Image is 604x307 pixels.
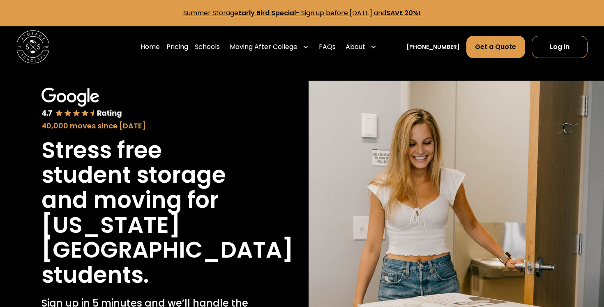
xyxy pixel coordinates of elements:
div: About [346,42,365,52]
h1: students. [41,263,149,288]
img: Google 4.7 star rating [41,88,122,119]
a: Get a Quote [466,36,525,58]
a: Schools [195,35,220,58]
h1: Stress free student storage and moving for [41,138,254,213]
strong: Early Bird Special [238,8,296,18]
h1: [US_STATE][GEOGRAPHIC_DATA] [41,213,293,263]
img: Storage Scholars main logo [16,30,49,63]
a: Home [141,35,160,58]
a: Pricing [166,35,188,58]
div: 40,000 moves since [DATE] [41,120,254,131]
div: Moving After College [230,42,297,52]
a: Summer StorageEarly Bird Special- Sign up before [DATE] andSAVE 20%! [183,8,421,18]
strong: SAVE 20%! [386,8,421,18]
a: [PHONE_NUMBER] [406,43,460,51]
a: FAQs [319,35,336,58]
a: Log In [532,36,588,58]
